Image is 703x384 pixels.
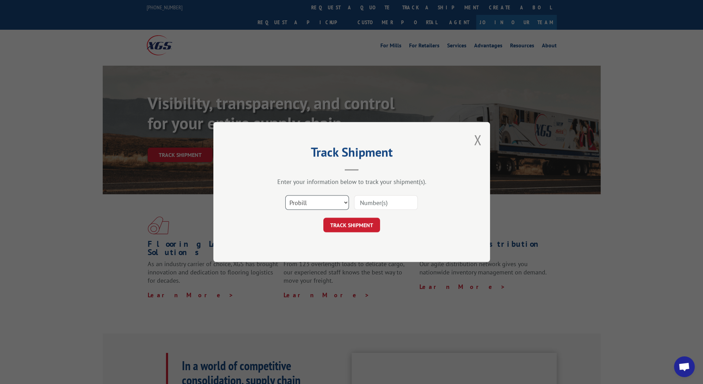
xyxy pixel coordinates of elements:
input: Number(s) [354,195,418,210]
h2: Track Shipment [248,147,455,160]
button: TRACK SHIPMENT [323,218,380,232]
div: Open chat [674,356,695,377]
button: Close modal [474,131,481,149]
div: Enter your information below to track your shipment(s). [248,178,455,186]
